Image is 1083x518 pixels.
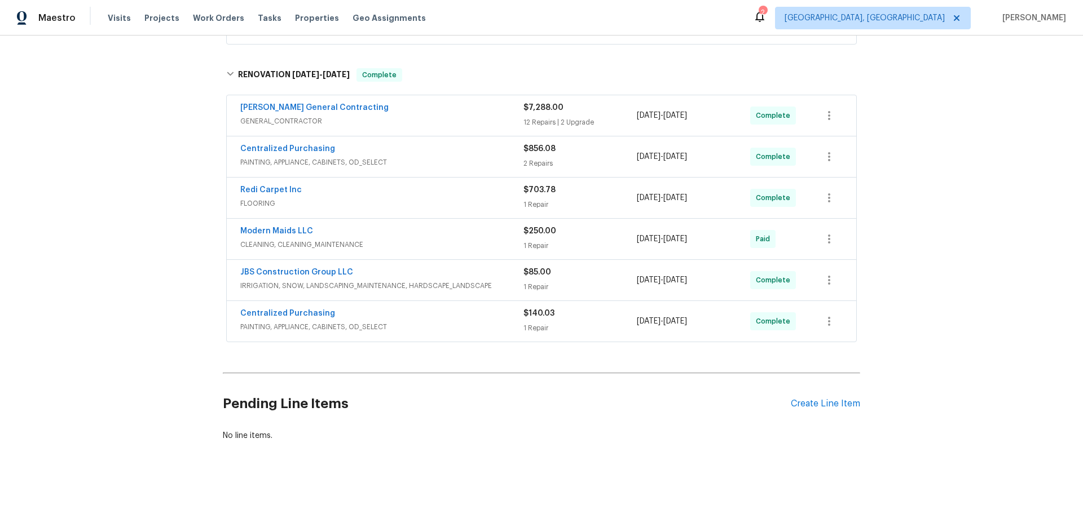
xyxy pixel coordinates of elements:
[523,158,637,169] div: 2 Repairs
[240,227,313,235] a: Modern Maids LLC
[240,157,523,168] span: PAINTING, APPLIANCE, CABINETS, OD_SELECT
[292,70,350,78] span: -
[637,233,687,245] span: -
[258,14,281,22] span: Tasks
[756,151,795,162] span: Complete
[637,276,661,284] span: [DATE]
[663,194,687,202] span: [DATE]
[523,117,637,128] div: 12 Repairs | 2 Upgrade
[240,104,389,112] a: [PERSON_NAME] General Contracting
[353,12,426,24] span: Geo Assignments
[637,235,661,243] span: [DATE]
[240,268,353,276] a: JBS Construction Group LLC
[358,69,401,81] span: Complete
[637,110,687,121] span: -
[193,12,244,24] span: Work Orders
[663,153,687,161] span: [DATE]
[756,110,795,121] span: Complete
[637,151,687,162] span: -
[637,317,661,325] span: [DATE]
[791,399,860,409] div: Create Line Item
[756,233,774,245] span: Paid
[323,70,350,78] span: [DATE]
[523,322,637,334] div: 1 Repair
[240,280,523,291] span: IRRIGATION, SNOW, LANDSCAPING_MAINTENANCE, HARDSCAPE_LANDSCAPE
[240,186,302,194] a: Redi Carpet Inc
[523,309,554,317] span: $140.03
[38,12,76,24] span: Maestro
[637,153,661,161] span: [DATE]
[240,116,523,127] span: GENERAL_CONTRACTOR
[223,430,860,441] div: No line items.
[637,112,661,119] span: [DATE]
[756,316,795,327] span: Complete
[223,57,860,93] div: RENOVATION [DATE]-[DATE]Complete
[523,240,637,251] div: 1 Repair
[663,317,687,325] span: [DATE]
[295,12,339,24] span: Properties
[108,12,131,24] span: Visits
[144,12,179,24] span: Projects
[663,276,687,284] span: [DATE]
[238,68,350,82] h6: RENOVATION
[223,378,791,430] h2: Pending Line Items
[785,12,945,24] span: [GEOGRAPHIC_DATA], [GEOGRAPHIC_DATA]
[637,194,661,202] span: [DATE]
[637,275,687,286] span: -
[523,199,637,210] div: 1 Repair
[756,192,795,203] span: Complete
[759,7,767,18] div: 2
[637,192,687,203] span: -
[663,112,687,119] span: [DATE]
[523,186,556,194] span: $703.78
[523,104,563,112] span: $7,288.00
[523,281,637,293] div: 1 Repair
[240,239,523,250] span: CLEANING, CLEANING_MAINTENANCE
[663,235,687,243] span: [DATE]
[998,12,1066,24] span: [PERSON_NAME]
[240,309,335,317] a: Centralized Purchasing
[523,268,551,276] span: $85.00
[756,275,795,286] span: Complete
[637,316,687,327] span: -
[240,198,523,209] span: FLOORING
[523,227,556,235] span: $250.00
[240,145,335,153] a: Centralized Purchasing
[240,321,523,333] span: PAINTING, APPLIANCE, CABINETS, OD_SELECT
[523,145,556,153] span: $856.08
[292,70,319,78] span: [DATE]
